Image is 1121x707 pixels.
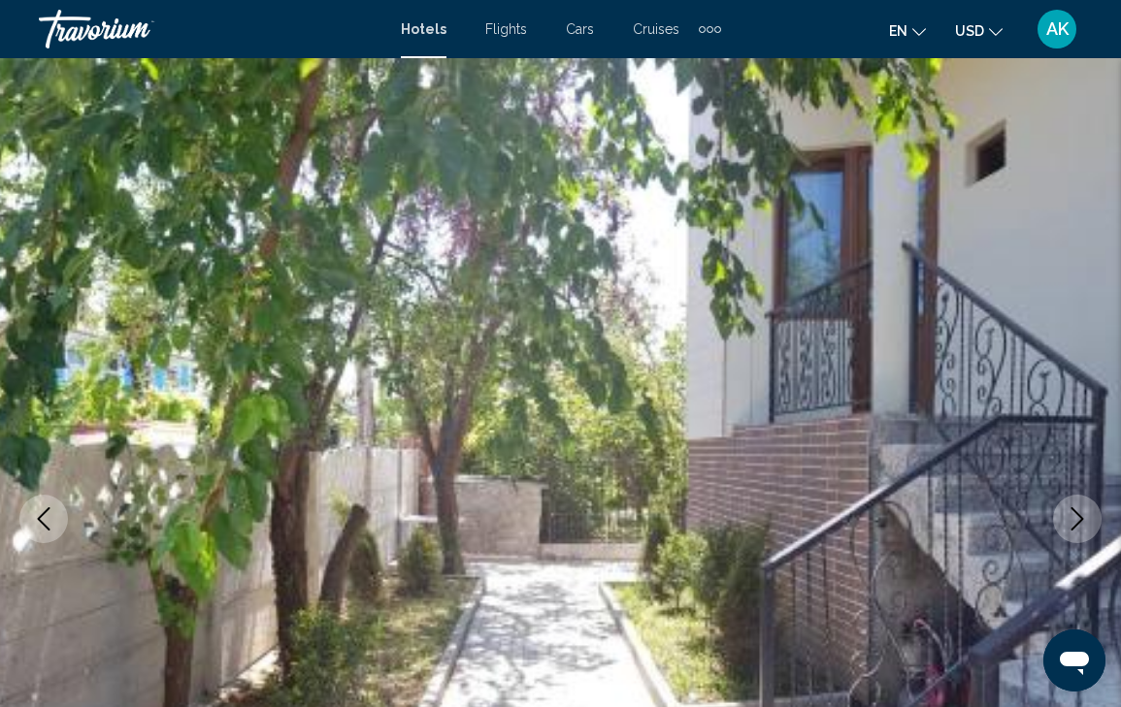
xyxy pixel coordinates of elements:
span: AK [1046,19,1069,39]
button: User Menu [1032,9,1082,49]
button: Extra navigation items [699,14,721,45]
iframe: Кнопка запуска окна обмена сообщениями [1043,629,1105,691]
button: Change currency [955,16,1003,45]
span: USD [955,23,984,39]
button: Next image [1053,495,1102,543]
a: Cruises [633,21,679,37]
a: Hotels [401,21,446,37]
a: Cars [566,21,594,37]
a: Flights [485,21,527,37]
span: en [889,23,907,39]
button: Change language [889,16,926,45]
a: Travorium [39,10,381,48]
button: Previous image [19,495,68,543]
